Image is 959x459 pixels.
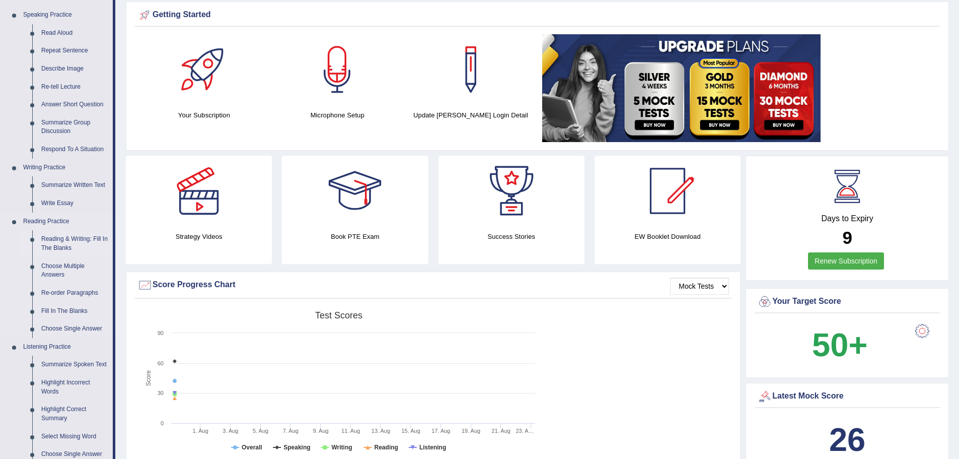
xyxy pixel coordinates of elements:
text: 0 [161,420,164,426]
div: Latest Mock Score [757,389,937,404]
h4: Success Stories [438,231,584,242]
a: Summarize Group Discussion [37,114,113,141]
tspan: 19. Aug [462,428,480,434]
img: small5.jpg [542,34,821,142]
a: Summarize Spoken Text [37,356,113,374]
text: 90 [158,330,164,336]
a: Write Essay [37,194,113,213]
a: Select Missing Word [37,428,113,446]
tspan: 7. Aug [283,428,299,434]
a: Reading & Writing: Fill In The Blanks [37,230,113,257]
b: 50+ [812,326,867,363]
h4: Strategy Videos [126,231,272,242]
tspan: 23. A… [516,428,534,434]
tspan: Reading [375,444,398,451]
b: 26 [829,421,865,458]
a: Highlight Incorrect Words [37,374,113,401]
h4: Microphone Setup [276,110,399,120]
div: Score Progress Chart [137,278,729,293]
h4: Update [PERSON_NAME] Login Detail [409,110,533,120]
tspan: 17. Aug [431,428,450,434]
div: Getting Started [137,8,937,23]
tspan: Score [145,370,152,386]
a: Describe Image [37,60,113,78]
a: Highlight Correct Summary [37,401,113,427]
a: Choose Multiple Answers [37,257,113,284]
a: Fill In The Blanks [37,302,113,320]
a: Renew Subscription [808,252,884,270]
tspan: Writing [331,444,352,451]
a: Re-order Paragraphs [37,284,113,302]
a: Writing Practice [19,159,113,177]
a: Reading Practice [19,213,113,231]
tspan: 3. Aug [223,428,238,434]
b: 9 [842,228,852,247]
a: Answer Short Question [37,96,113,114]
a: Speaking Practice [19,6,113,24]
a: Listening Practice [19,338,113,356]
tspan: Test scores [315,310,362,320]
tspan: 15. Aug [401,428,420,434]
tspan: Overall [242,444,262,451]
a: Read Aloud [37,24,113,42]
a: Choose Single Answer [37,320,113,338]
tspan: Speaking [283,444,310,451]
tspan: 21. Aug [492,428,510,434]
h4: Days to Expiry [757,214,937,223]
a: Repeat Sentence [37,42,113,60]
h4: Your Subscription [142,110,266,120]
tspan: 11. Aug [341,428,360,434]
h4: Book PTE Exam [282,231,428,242]
div: Your Target Score [757,294,937,309]
h4: EW Booklet Download [595,231,741,242]
tspan: 9. Aug [313,428,328,434]
a: Summarize Written Text [37,176,113,194]
tspan: Listening [419,444,446,451]
text: 60 [158,360,164,366]
a: Re-tell Lecture [37,78,113,96]
a: Respond To A Situation [37,141,113,159]
tspan: 5. Aug [253,428,268,434]
text: 30 [158,390,164,396]
tspan: 13. Aug [372,428,390,434]
tspan: 1. Aug [193,428,208,434]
